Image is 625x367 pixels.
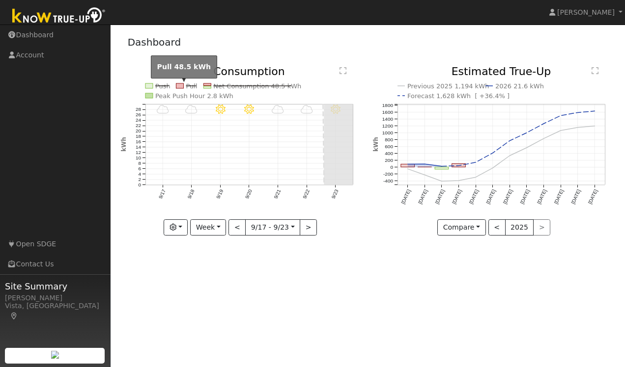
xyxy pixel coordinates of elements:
[273,188,282,200] text: 9/21
[138,177,141,182] text: 2
[135,139,141,144] text: 16
[536,188,547,205] text: [DATE]
[385,151,393,156] text: 400
[128,36,181,48] a: Dashboard
[5,301,105,321] div: Vista, [GEOGRAPHIC_DATA]
[244,105,254,114] i: 9/20 - Clear
[441,181,443,183] circle: onclick=""
[213,82,301,90] text: Net Consumption 48.5 kWh
[135,133,141,139] text: 18
[186,188,195,200] text: 9/18
[5,280,105,293] span: Site Summary
[340,67,346,75] text: 
[594,125,596,127] circle: onclick=""
[543,138,545,140] circle: onclick=""
[215,188,224,200] text: 9/19
[401,164,415,167] rect: onclick=""
[400,188,412,205] text: [DATE]
[488,219,506,236] button: <
[458,165,460,167] circle: onclick=""
[424,174,426,176] circle: onclick=""
[519,188,531,205] text: [DATE]
[594,110,596,112] circle: onclick=""
[138,160,141,166] text: 8
[475,161,477,163] circle: onclick=""
[151,55,217,79] div: Pull 48.5 kWh
[135,150,141,155] text: 12
[407,163,409,165] circle: onclick=""
[434,188,446,205] text: [DATE]
[300,219,317,236] button: >
[417,188,428,205] text: [DATE]
[577,127,579,129] circle: onclick=""
[475,177,477,179] circle: onclick=""
[10,312,19,320] a: Map
[553,188,565,205] text: [DATE]
[560,115,562,117] circle: onclick=""
[382,130,394,135] text: 1000
[468,188,480,205] text: [DATE]
[138,182,141,187] text: 0
[485,188,497,205] text: [DATE]
[135,123,141,128] text: 22
[213,65,285,78] text: Consumption
[300,105,312,114] i: 9/22 - Cloudy
[156,105,169,114] i: 9/17 - MostlyCloudy
[272,105,284,114] i: 9/21 - Cloudy
[155,92,233,100] text: Peak Push Hour 2.8 kWh
[138,171,141,177] text: 4
[383,178,393,183] text: -400
[502,188,513,205] text: [DATE]
[135,155,141,160] text: 10
[382,123,394,129] text: 1200
[509,155,511,157] circle: onclick=""
[577,112,579,114] circle: onclick=""
[120,137,127,152] text: kWh
[437,219,486,236] button: Compare
[185,105,198,114] i: 9/18 - MostlyCloudy
[7,5,111,27] img: Know True-Up
[509,140,511,142] circle: onclick=""
[570,188,582,205] text: [DATE]
[245,219,300,236] button: 9/17 - 9/23
[331,188,340,200] text: 9/23
[526,147,528,149] circle: onclick=""
[505,219,534,236] button: 2025
[407,168,409,170] circle: onclick=""
[492,167,494,169] circle: onclick=""
[390,164,393,170] text: 0
[492,152,494,154] circle: onclick=""
[135,117,141,123] text: 24
[135,106,141,112] text: 28
[458,180,460,182] circle: onclick=""
[424,163,426,165] circle: onclick=""
[186,82,197,90] text: Pull
[135,128,141,133] text: 20
[495,82,544,90] text: 2026 21.6 kWh
[5,293,105,303] div: [PERSON_NAME]
[587,188,598,205] text: [DATE]
[302,188,311,200] text: 9/22
[407,82,489,90] text: Previous 2025 1,194 kWh
[385,137,393,142] text: 800
[190,219,226,236] button: Week
[382,103,394,108] text: 1800
[543,123,545,125] circle: onclick=""
[383,171,393,177] text: -200
[228,219,246,236] button: <
[557,8,615,16] span: [PERSON_NAME]
[592,67,598,75] text: 
[135,112,141,117] text: 26
[385,157,393,163] text: 200
[244,188,253,200] text: 9/20
[382,109,394,115] text: 1600
[155,82,170,90] text: Push
[382,116,394,122] text: 1400
[372,137,379,152] text: kWh
[407,92,510,100] text: Forecast 1,628 kWh [ +36.4% ]
[452,164,466,167] rect: onclick=""
[560,130,562,131] circle: onclick=""
[451,188,462,205] text: [DATE]
[435,167,449,170] rect: onclick=""
[441,165,443,167] circle: onclick=""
